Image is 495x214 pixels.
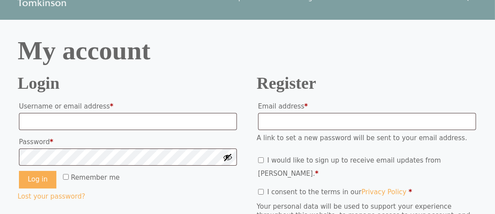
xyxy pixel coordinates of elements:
h2: Register [257,77,477,90]
a: Privacy Policy [362,188,406,196]
label: Username or email address [19,100,237,113]
label: Password [19,135,237,149]
span: Remember me [71,174,120,181]
label: Email address [258,100,476,113]
input: I consent to the terms in ourPrivacy Policy [258,189,264,195]
button: Log in [19,171,56,189]
h1: My account [18,37,477,64]
a: Lost your password? [18,192,85,200]
label: I consent to the terms in our [258,188,412,196]
input: Remember me [63,174,69,180]
input: I would like to sign up to receive email updates from [PERSON_NAME]. [258,157,264,163]
h2: Login [18,77,238,90]
label: I would like to sign up to receive email updates from [PERSON_NAME]. [258,156,441,178]
p: A link to set a new password will be sent to your email address. [257,134,477,143]
button: Show password [223,152,233,162]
